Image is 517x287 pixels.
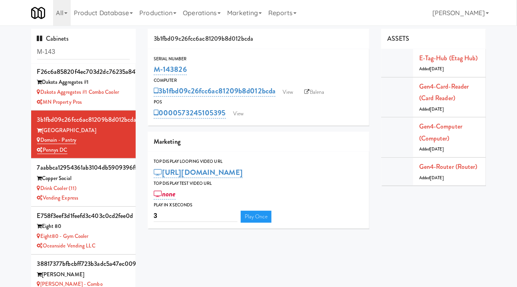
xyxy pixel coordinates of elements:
[37,194,79,202] a: Vending Express
[229,108,248,120] a: View
[154,188,176,200] a: none
[37,270,130,280] div: [PERSON_NAME]
[37,258,130,270] div: 38817377bfbcbff723b3adc5a47ec009
[279,86,297,98] a: View
[154,180,363,188] div: Top Display Test Video Url
[37,88,119,96] a: Dakota Aggregates #1 Combo Cooler
[154,55,363,63] div: Serial Number
[37,77,130,87] div: Dakota Aggregates #1
[31,207,136,255] li: e758f3eef3d1feefd3c403c0cd2fee0dEight 80 Eight80 - Gym CoolerOceanside Vending LLC
[37,34,69,43] span: Cabinets
[37,98,82,106] a: MN Property Pros
[419,122,462,143] a: Gen4-computer (Computer)
[387,34,410,43] span: ASSETS
[154,77,363,85] div: Computer
[154,85,275,97] a: 3b1fbd09c26fcc6ac81209b8d012bcda
[37,66,130,78] div: f26c6a85820f4ec703d2dc76235a8472
[419,53,478,63] a: E-tag-hub (Etag Hub)
[419,66,444,72] span: Added
[430,175,444,181] span: [DATE]
[37,162,130,174] div: 7aabbca12954361ab3104db5909396ff
[154,201,363,209] div: Play in X seconds
[37,210,130,222] div: e758f3eef3d1feefd3c403c0cd2fee0d
[430,66,444,72] span: [DATE]
[419,175,444,181] span: Added
[419,82,469,103] a: Gen4-card-reader (Card Reader)
[37,184,77,192] a: Drink Cooler (11)
[154,98,363,106] div: POS
[154,137,180,146] span: Marketing
[37,126,130,136] div: [GEOGRAPHIC_DATA]
[419,162,477,171] a: Gen4-router (Router)
[37,242,95,249] a: Oceanside Vending LLC
[430,106,444,112] span: [DATE]
[154,167,243,178] a: [URL][DOMAIN_NAME]
[148,29,369,49] div: 3b1fbd09c26fcc6ac81209b8d012bcda
[430,146,444,152] span: [DATE]
[154,64,187,75] a: M-143826
[241,211,271,223] a: Play Once
[37,232,89,240] a: Eight80 - Gym Cooler
[31,158,136,206] li: 7aabbca12954361ab3104db5909396ffCopper Social Drink Cooler (11)Vending Express
[419,106,444,112] span: Added
[37,45,130,59] input: Search cabinets
[301,86,329,98] a: Balena
[31,6,45,20] img: Micromart
[31,63,136,111] li: f26c6a85820f4ec703d2dc76235a8472Dakota Aggregates #1 Dakota Aggregates #1 Combo CoolerMN Property...
[37,114,130,126] div: 3b1fbd09c26fcc6ac81209b8d012bcda
[154,158,363,166] div: Top Display Looping Video Url
[37,222,130,232] div: Eight 80
[37,146,67,154] a: Pennys DC
[154,107,226,119] a: 0000573245105395
[31,111,136,158] li: 3b1fbd09c26fcc6ac81209b8d012bcda[GEOGRAPHIC_DATA] Domain - PantryPennys DC
[37,136,77,144] a: Domain - Pantry
[419,146,444,152] span: Added
[37,174,130,184] div: Copper Social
